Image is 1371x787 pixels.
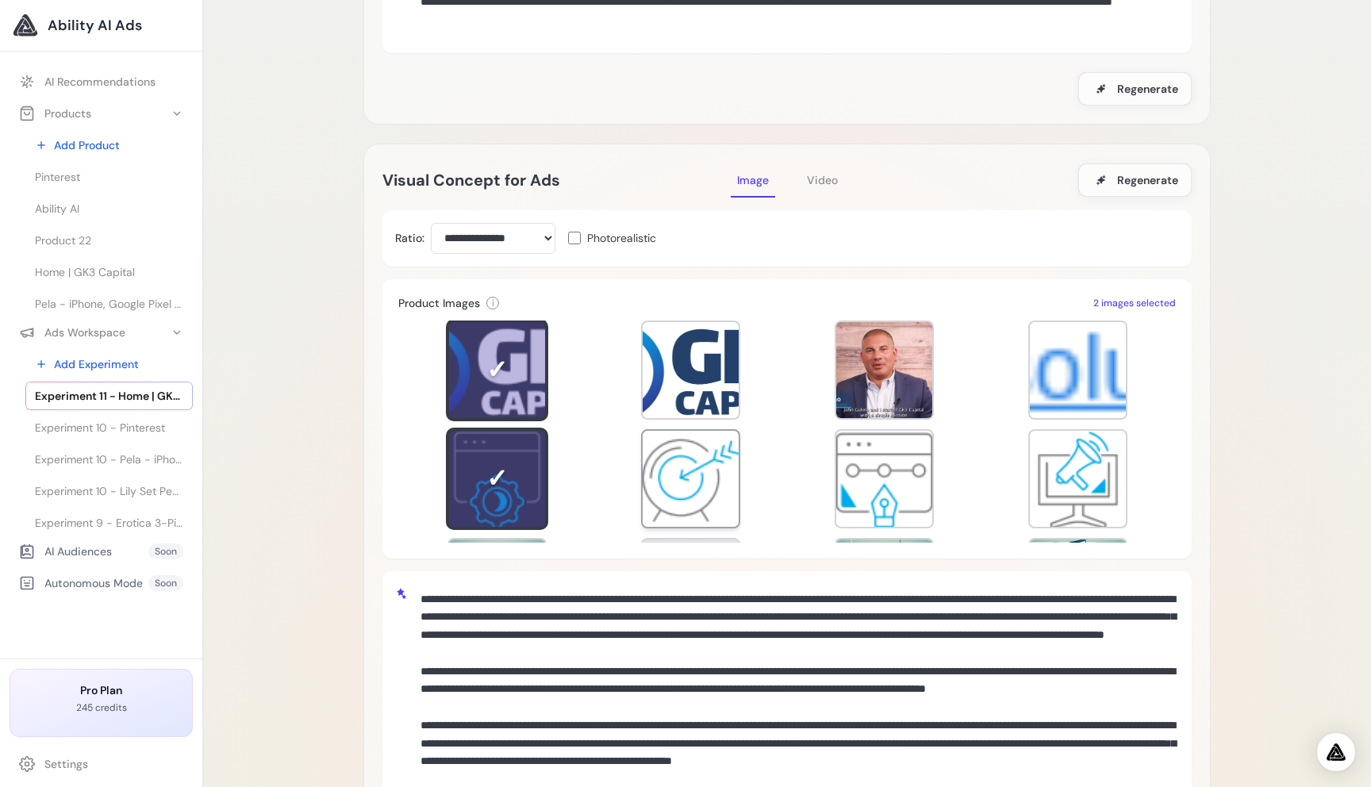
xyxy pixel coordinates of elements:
span: Photorealistic [587,230,656,246]
a: Experiment 10 - Lily Set Peach - Floral Romance Set - Lily Set Peach - Floral Romance Set [25,477,193,505]
button: Ads Workspace [10,318,193,347]
div: Products [19,106,91,121]
span: Pinterest [35,169,80,185]
div: Open Intercom Messenger [1317,733,1355,771]
span: Ability AI [35,201,79,217]
a: Pinterest [25,163,193,191]
span: i [492,297,494,309]
button: Products [10,99,193,128]
a: Pela - iPhone, Google Pixel & Samsung Galaxy Phone Cases | Vacation Moments Collection – Pela Case [25,290,193,318]
span: Regenerate [1117,172,1178,188]
span: Home | GK3 Capital [35,264,135,280]
span: Ability AI Ads [48,14,142,36]
span: Experiment 10 - Pela - iPhone, Google Pixel & Samsung Galaxy Phone Cases | Vacation Moments Colle... [35,451,183,467]
span: Experiment 9 - Erotica 3-Piece Set Black - Complete Fantasy [35,515,183,531]
a: Home | GK3 Capital [25,258,193,286]
a: Settings [10,750,193,778]
span: Soon [148,575,183,591]
a: Experiment 11 - Home | GK3 Capital [25,382,193,410]
a: Product 22 [25,226,193,255]
p: 245 credits [23,701,179,714]
span: Soon [148,543,183,559]
a: Ability AI [25,194,193,223]
span: Video [807,173,838,187]
a: Ability AI Ads [13,13,190,38]
span: 2 images selected [1093,297,1176,309]
span: Experiment 10 - Pinterest [35,420,165,436]
h3: Pro Plan [23,682,179,698]
span: Image [737,173,769,187]
div: Autonomous Mode [19,575,143,591]
a: Experiment 9 - Erotica 3-Piece Set Black - Complete Fantasy [25,509,193,537]
h3: Product Images [398,295,480,311]
span: Experiment 11 - Home | GK3 Capital [35,388,183,404]
span: Pela - iPhone, Google Pixel & Samsung Galaxy Phone Cases | Vacation Moments Collection – Pela Case [35,296,183,312]
a: AI Recommendations [10,67,193,96]
button: Regenerate [1078,72,1192,106]
span: Product 22 [35,232,91,248]
a: Add Product [25,131,193,159]
a: Experiment 10 - Pela - iPhone, Google Pixel & Samsung Galaxy Phone Cases | Vacation Moments Colle... [25,445,193,474]
div: AI Audiences [19,543,112,559]
h2: Visual Concept for Ads [382,167,731,193]
span: Experiment 10 - Lily Set Peach - Floral Romance Set - Lily Set Peach - Floral Romance Set [35,483,183,499]
button: Image [731,163,775,198]
a: Experiment 10 - Pinterest [25,413,193,442]
span: Regenerate [1117,81,1178,97]
a: Add Experiment [25,350,193,378]
button: Regenerate [1078,163,1192,197]
label: Ratio: [395,230,424,246]
button: Video [801,163,844,198]
input: Photorealistic [568,232,581,244]
div: Ads Workspace [19,324,125,340]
